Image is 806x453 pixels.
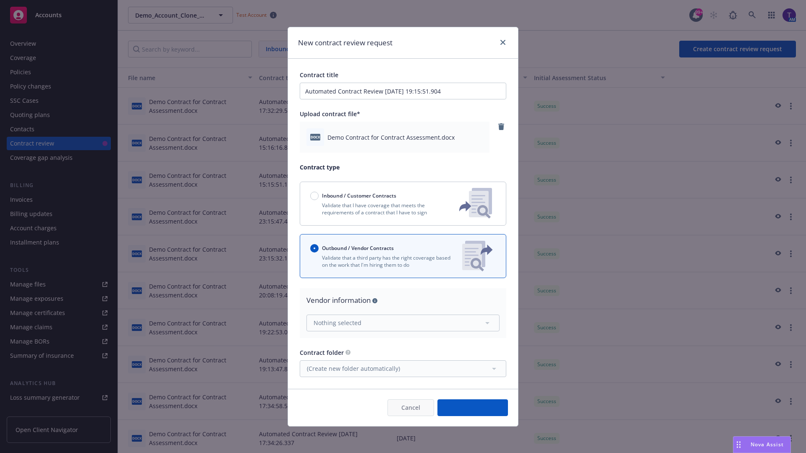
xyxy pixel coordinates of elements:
button: Nothing selected [306,315,500,331]
span: Cancel [401,404,420,411]
span: Outbound / Vendor Contracts [322,245,394,252]
span: Contract folder [300,349,344,357]
span: Upload contract file* [300,110,360,118]
button: Inbound / Customer ContractsValidate that I have coverage that meets the requirements of a contra... [300,182,506,226]
a: close [498,37,508,47]
span: Create request [451,404,494,411]
p: Validate that I have coverage that meets the requirements of a contract that I have to sign [310,202,445,216]
input: Outbound / Vendor Contracts [310,244,319,253]
span: (Create new folder automatically) [307,364,400,373]
input: Enter a title for this contract [300,83,506,99]
div: Drag to move [733,437,744,453]
p: Validate that a third party has the right coverage based on the work that I'm hiring them to do [310,254,455,268]
button: Outbound / Vendor ContractsValidate that a third party has the right coverage based on the work t... [300,234,506,278]
span: Inbound / Customer Contracts [322,192,396,199]
a: remove [496,122,506,132]
button: Create request [437,399,508,416]
h1: New contract review request [298,37,393,48]
button: Cancel [387,399,434,416]
button: Nova Assist [733,436,791,453]
button: (Create new folder automatically) [300,360,506,377]
input: Inbound / Customer Contracts [310,192,319,200]
span: Nova Assist [751,441,784,448]
div: Vendor information [306,295,500,306]
p: Contract type [300,163,506,172]
span: docx [310,134,320,140]
span: Demo Contract for Contract Assessment.docx [327,133,455,142]
span: Nothing selected [314,318,361,327]
span: Contract title [300,71,338,79]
